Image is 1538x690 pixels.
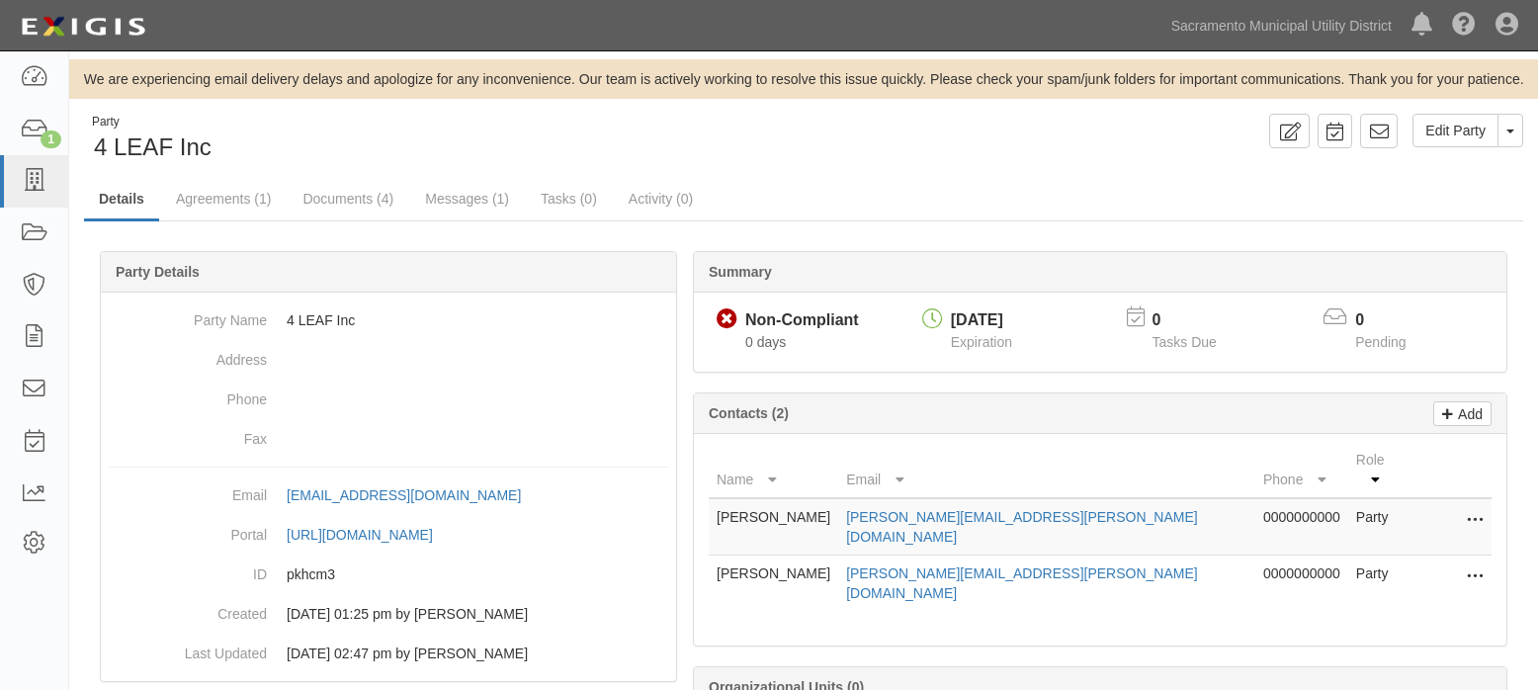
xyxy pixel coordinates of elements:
dt: Created [109,594,267,624]
a: Tasks (0) [526,179,612,218]
a: Add [1433,401,1492,426]
div: [DATE] [951,309,1012,332]
th: Role [1348,442,1412,498]
dd: 08/13/2025 01:25 pm by Wonda Arbedul [109,594,668,634]
td: [PERSON_NAME] [709,556,838,612]
a: Activity (0) [614,179,708,218]
a: Details [84,179,159,221]
th: Email [838,442,1255,498]
i: Non-Compliant [717,309,737,330]
b: Summary [709,264,772,280]
a: [PERSON_NAME][EMAIL_ADDRESS][PERSON_NAME][DOMAIN_NAME] [846,509,1198,545]
div: Party [92,114,212,130]
th: Phone [1255,442,1348,498]
p: 0 [1153,309,1241,332]
span: Since 08/13/2025 [745,334,786,350]
span: Pending [1355,334,1406,350]
a: Edit Party [1412,114,1498,147]
dt: Email [109,475,267,505]
a: [PERSON_NAME][EMAIL_ADDRESS][PERSON_NAME][DOMAIN_NAME] [846,565,1198,601]
p: 0 [1355,309,1430,332]
dt: Last Updated [109,634,267,663]
dt: Portal [109,515,267,545]
a: Documents (4) [288,179,408,218]
span: Expiration [951,334,1012,350]
div: We are experiencing email delivery delays and apologize for any inconvenience. Our team is active... [69,69,1538,89]
th: Name [709,442,838,498]
td: [PERSON_NAME] [709,498,838,556]
b: Party Details [116,264,200,280]
span: 4 LEAF Inc [94,133,212,160]
a: Agreements (1) [161,179,286,218]
dd: 08/13/2025 02:47 pm by Wonda Arbedul [109,634,668,673]
i: Help Center - Complianz [1452,14,1476,38]
dt: Phone [109,380,267,409]
div: Non-Compliant [745,309,859,332]
a: Messages (1) [410,179,524,218]
dt: Party Name [109,301,267,330]
p: Add [1453,402,1483,425]
td: Party [1348,556,1412,612]
td: 0000000000 [1255,498,1348,556]
span: Tasks Due [1153,334,1217,350]
div: 1 [41,130,61,148]
b: Contacts (2) [709,405,789,421]
dt: Fax [109,419,267,449]
div: 4 LEAF Inc [84,114,789,164]
a: Sacramento Municipal Utility District [1161,6,1402,45]
td: Party [1348,498,1412,556]
a: [EMAIL_ADDRESS][DOMAIN_NAME] [287,487,543,503]
div: [EMAIL_ADDRESS][DOMAIN_NAME] [287,485,521,505]
a: [URL][DOMAIN_NAME] [287,527,455,543]
dd: 4 LEAF Inc [109,301,668,340]
td: 0000000000 [1255,556,1348,612]
dd: pkhcm3 [109,555,668,594]
dt: Address [109,340,267,370]
dt: ID [109,555,267,584]
img: logo-5460c22ac91f19d4615b14bd174203de0afe785f0fc80cf4dbbc73dc1793850b.png [15,9,151,44]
